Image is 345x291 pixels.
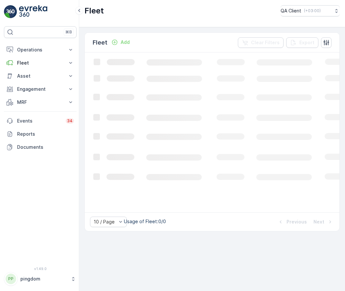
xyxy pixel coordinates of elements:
[4,114,77,127] a: Events34
[4,96,77,109] button: MRF
[4,83,77,96] button: Engagement
[4,272,77,286] button: PPpingdom
[17,73,63,79] p: Asset
[281,8,301,14] p: QA Client
[17,144,74,150] p: Documents
[124,218,166,225] p: Usage of Fleet : 0/0
[313,219,324,225] p: Next
[287,219,307,225] p: Previous
[93,38,107,47] p: Fleet
[313,218,334,226] button: Next
[17,131,74,137] p: Reports
[304,8,321,13] p: ( +03:00 )
[17,86,63,92] p: Engagement
[19,5,47,18] img: logo_light-DOdMpM7g.png
[4,56,77,69] button: Fleet
[6,274,16,284] div: PP
[17,99,63,106] p: MRF
[121,39,130,46] p: Add
[84,6,104,16] p: Fleet
[109,38,132,46] button: Add
[4,69,77,83] button: Asset
[17,47,63,53] p: Operations
[17,60,63,66] p: Fleet
[4,267,77,271] span: v 1.49.0
[251,39,280,46] p: Clear Filters
[286,37,318,48] button: Export
[17,118,62,124] p: Events
[20,276,67,282] p: pingdom
[281,5,340,16] button: QA Client(+03:00)
[4,141,77,154] a: Documents
[65,29,72,35] p: ⌘B
[4,43,77,56] button: Operations
[277,218,308,226] button: Previous
[299,39,314,46] p: Export
[4,127,77,141] a: Reports
[4,5,17,18] img: logo
[238,37,284,48] button: Clear Filters
[67,118,73,124] p: 34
